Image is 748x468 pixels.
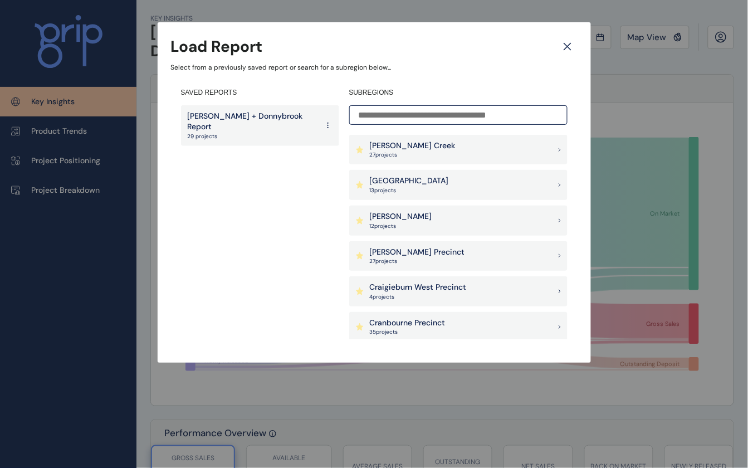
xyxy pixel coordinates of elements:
[370,328,446,336] p: 35 project s
[370,175,449,187] p: [GEOGRAPHIC_DATA]
[370,187,449,194] p: 13 project s
[370,247,465,258] p: [PERSON_NAME] Precinct
[171,36,263,57] h3: Load Report
[370,211,432,222] p: [PERSON_NAME]
[188,111,318,133] p: [PERSON_NAME] + Donnybrook Report
[370,140,456,152] p: [PERSON_NAME] Creek
[370,318,446,329] p: Cranbourne Precinct
[370,151,456,159] p: 27 project s
[370,293,467,301] p: 4 project s
[370,222,432,230] p: 12 project s
[349,88,568,97] h4: SUBREGIONS
[171,63,578,72] p: Select from a previously saved report or search for a subregion below...
[181,88,339,97] h4: SAVED REPORTS
[370,257,465,265] p: 27 project s
[370,282,467,293] p: Craigieburn West Precinct
[188,133,318,140] p: 29 projects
